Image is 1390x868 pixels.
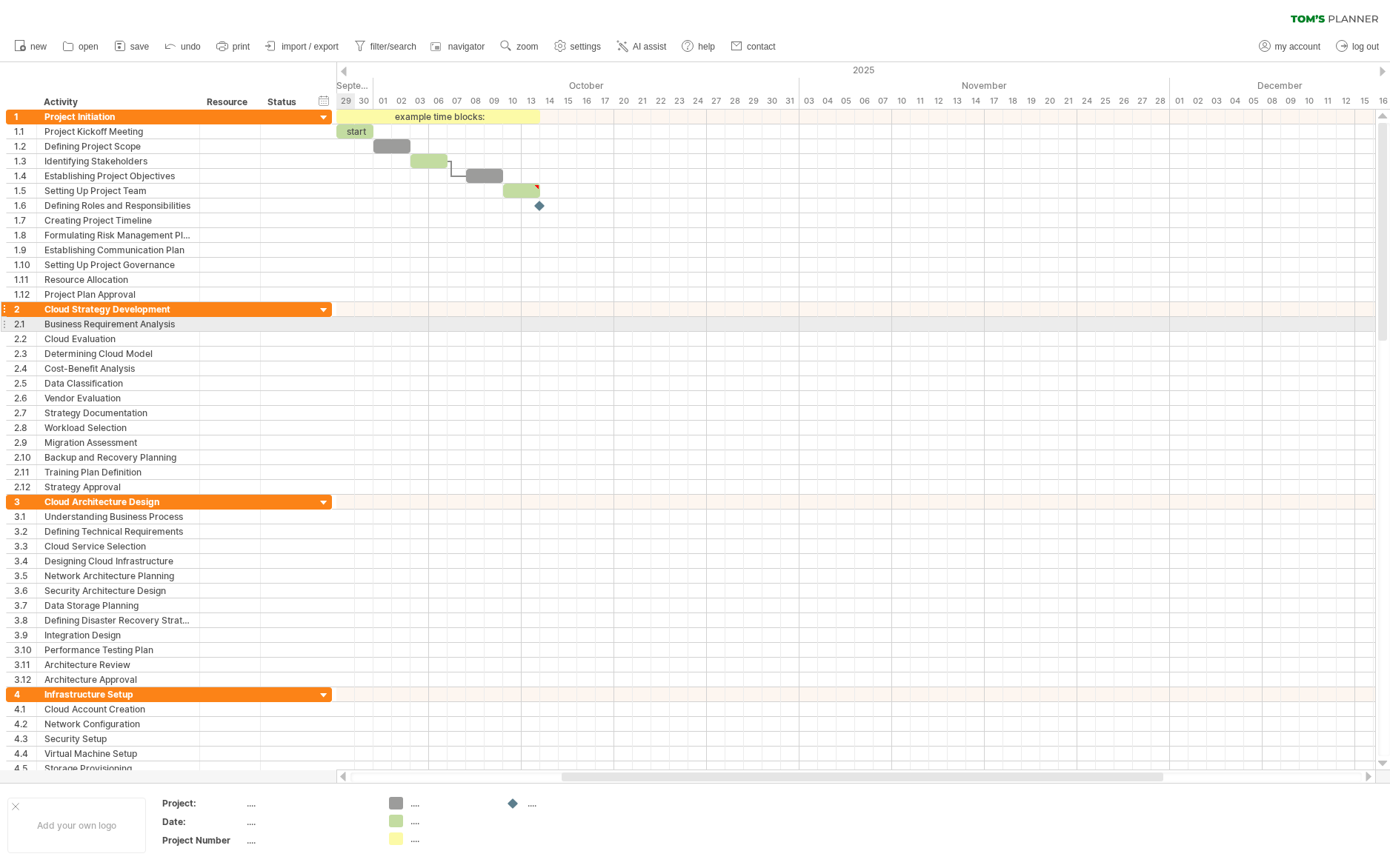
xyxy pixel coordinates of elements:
[14,332,36,346] div: 2.2
[14,376,36,390] div: 2.5
[448,41,485,52] span: navigator
[948,93,966,109] div: Thursday, 13 November 2025
[1281,93,1300,109] div: Tuesday, 9 December 2025
[1352,41,1379,52] span: log out
[14,139,36,153] div: 1.2
[670,93,688,109] div: Thursday, 23 October 2025
[44,287,192,301] div: Project Plan Approval
[392,93,410,109] div: Thursday, 2 October 2025
[466,93,485,109] div: Wednesday, 8 October 2025
[44,243,192,257] div: Establishing Communication Plan
[44,302,192,316] div: Cloud Strategy Development
[571,41,601,52] span: settings
[14,198,36,213] div: 1.6
[130,41,149,52] span: save
[14,628,36,642] div: 3.9
[614,93,633,109] div: Monday, 20 October 2025
[551,37,605,56] a: settings
[1332,37,1383,56] a: log out
[799,78,1170,93] div: November 2025
[559,93,577,109] div: Wednesday, 15 October 2025
[1318,93,1337,109] div: Thursday, 11 December 2025
[110,37,153,56] a: save
[837,93,855,109] div: Wednesday, 5 November 2025
[44,480,192,494] div: Strategy Approval
[7,798,146,853] div: Add your own logo
[1040,93,1059,109] div: Thursday, 20 November 2025
[14,110,36,124] div: 1
[14,465,36,479] div: 2.11
[30,41,47,52] span: new
[44,273,192,287] div: Resource Allocation
[44,376,192,390] div: Data Classification
[14,732,36,746] div: 4.3
[44,213,192,227] div: Creating Project Timeline
[429,93,448,109] div: Monday, 6 October 2025
[14,361,36,375] div: 2.4
[727,37,780,56] a: contact
[44,495,192,509] div: Cloud Architecture Design
[678,37,719,56] a: help
[44,184,192,198] div: Setting Up Project Team
[355,93,373,109] div: Tuesday, 30 September 2025
[1355,93,1374,109] div: Monday, 15 December 2025
[14,687,36,701] div: 4
[707,93,725,109] div: Monday, 27 October 2025
[14,539,36,553] div: 3.3
[373,78,799,93] div: October 2025
[14,510,36,524] div: 3.1
[44,421,192,435] div: Workload Selection
[1133,93,1151,109] div: Thursday, 27 November 2025
[14,273,36,287] div: 1.11
[1255,37,1325,56] a: my account
[725,93,744,109] div: Tuesday, 28 October 2025
[336,93,355,109] div: Monday, 29 September 2025
[577,93,596,109] div: Thursday, 16 October 2025
[1022,93,1040,109] div: Wednesday, 19 November 2025
[14,347,36,361] div: 2.3
[14,421,36,435] div: 2.8
[818,93,837,109] div: Tuesday, 4 November 2025
[44,747,192,761] div: Virtual Machine Setup
[10,37,51,56] a: new
[14,761,36,775] div: 4.5
[44,139,192,153] div: Defining Project Scope
[14,258,36,272] div: 1.10
[651,93,670,109] div: Wednesday, 22 October 2025
[14,717,36,731] div: 4.2
[267,95,300,110] div: Status
[1207,93,1226,109] div: Wednesday, 3 December 2025
[44,406,192,420] div: Strategy Documentation
[44,347,192,361] div: Determining Cloud Model
[14,554,36,568] div: 3.4
[14,747,36,761] div: 4.4
[247,834,371,847] div: ....
[44,613,192,627] div: Defining Disaster Recovery Strategy
[44,761,192,775] div: Storage Provisioning
[262,37,343,56] a: import / export
[162,815,244,828] div: Date:
[1300,93,1318,109] div: Wednesday, 10 December 2025
[44,687,192,701] div: Infrastructure Setup
[44,169,192,183] div: Establishing Project Objectives
[162,834,244,847] div: Project Number
[799,93,818,109] div: Monday, 3 November 2025
[14,302,36,316] div: 2
[14,213,36,227] div: 1.7
[14,243,36,257] div: 1.9
[1077,93,1096,109] div: Monday, 24 November 2025
[485,93,503,109] div: Thursday, 9 October 2025
[540,93,559,109] div: Tuesday, 14 October 2025
[14,317,36,331] div: 2.1
[79,41,99,52] span: open
[14,495,36,509] div: 3
[44,554,192,568] div: Designing Cloud Infrastructure
[44,732,192,746] div: Security Setup
[44,198,192,213] div: Defining Roles and Responsibilities
[633,41,666,52] span: AI assist
[14,124,36,138] div: 1.1
[448,93,466,109] div: Tuesday, 7 October 2025
[596,93,614,109] div: Friday, 17 October 2025
[1188,93,1207,109] div: Tuesday, 2 December 2025
[162,797,244,809] div: Project:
